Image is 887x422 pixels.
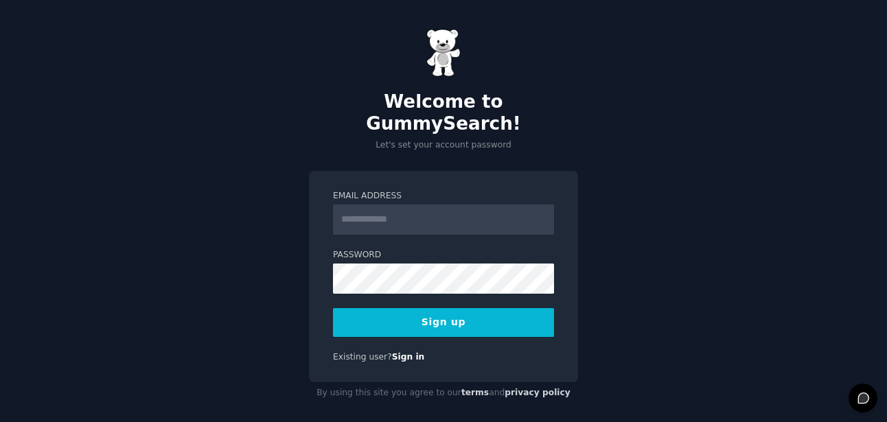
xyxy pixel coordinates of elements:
[309,382,578,404] div: By using this site you agree to our and
[333,190,554,202] label: Email Address
[309,139,578,152] p: Let's set your account password
[392,352,425,362] a: Sign in
[426,29,461,77] img: Gummy Bear
[333,249,554,261] label: Password
[333,308,554,337] button: Sign up
[505,388,571,397] a: privacy policy
[309,91,578,134] h2: Welcome to GummySearch!
[333,352,392,362] span: Existing user?
[461,388,489,397] a: terms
